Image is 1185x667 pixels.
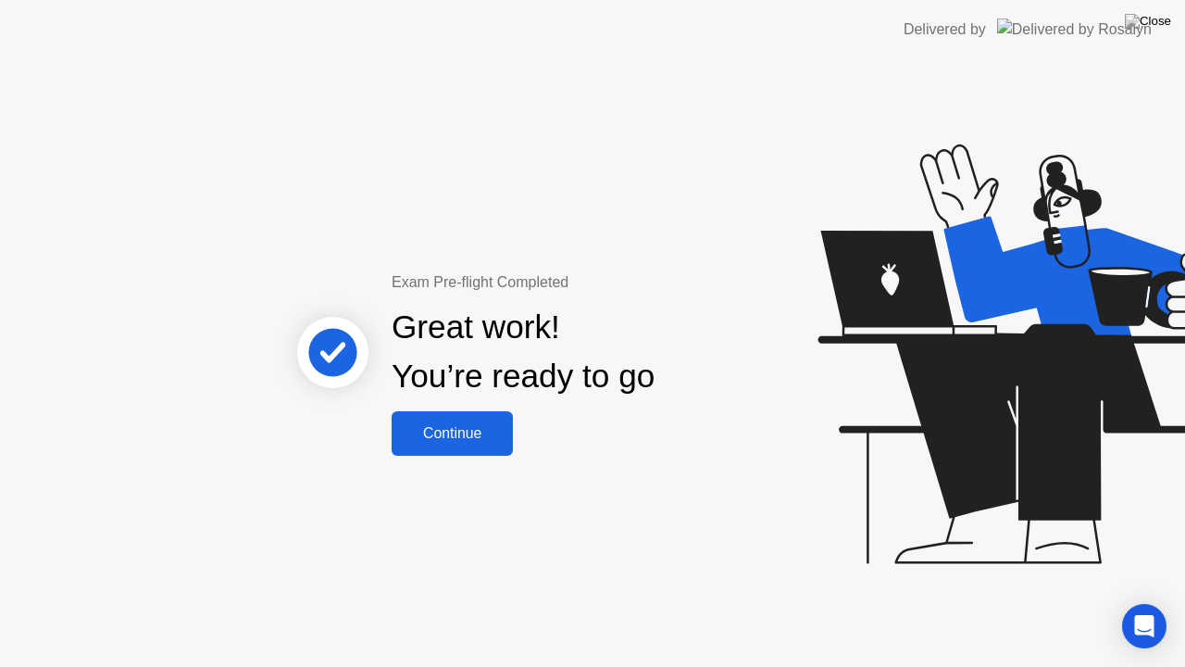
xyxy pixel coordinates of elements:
div: Exam Pre-flight Completed [392,271,774,294]
div: Great work! You’re ready to go [392,303,655,401]
div: Delivered by [904,19,986,41]
img: Close [1125,14,1171,29]
button: Continue [392,411,513,456]
div: Continue [397,425,507,442]
img: Delivered by Rosalyn [997,19,1152,40]
div: Open Intercom Messenger [1122,604,1166,648]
